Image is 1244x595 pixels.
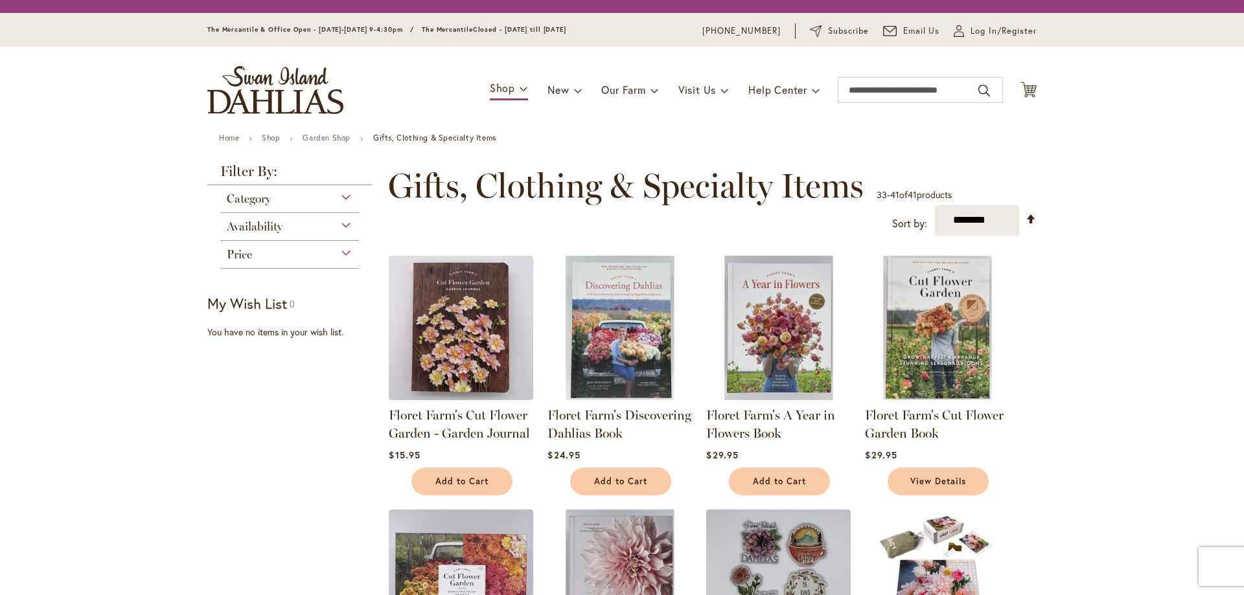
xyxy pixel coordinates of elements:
a: Floret Farm's Cut Flower Garden - Garden Journal [389,407,530,441]
a: Subscribe [810,25,869,38]
a: Floret Farm's Cut Flower Garden Book - FRONT [865,390,1009,403]
label: Sort by: [892,212,927,236]
span: $24.95 [547,449,580,461]
span: The Mercantile & Office Open - [DATE]-[DATE] 9-4:30pm / The Mercantile [207,25,473,34]
img: Floret Farm's Cut Flower Garden - Garden Journal - FRONT [389,256,533,400]
span: Help Center [748,83,807,96]
a: Home [219,133,239,142]
button: Add to Cart [411,467,513,495]
span: 41 [890,188,899,201]
button: Add to Cart [570,467,671,495]
strong: My Wish List [207,294,287,313]
span: Shop [490,81,515,95]
a: Email Us [883,25,940,38]
a: Floret Farm's Discovering Dahlias Book [547,390,692,403]
span: Availability [227,219,282,234]
button: Add to Cart [729,467,830,495]
a: Shop [262,133,280,142]
div: You have no items in your wish list. [207,326,380,339]
p: - of products [877,185,952,205]
span: $29.95 [706,449,738,461]
span: Subscribe [828,25,869,38]
a: Garden Shop [303,133,351,142]
a: Log In/Register [954,25,1037,38]
img: Floret Farm's Discovering Dahlias Book [547,256,692,400]
span: $15.95 [389,449,420,461]
span: 41 [908,188,917,201]
span: Add to Cart [753,476,806,487]
span: Visit Us [678,83,716,96]
strong: Gifts, Clothing & Specialty Items [373,133,496,142]
a: Floret Farm's Discovering Dahlias Book [547,407,691,441]
a: Floret Farm's Cut Flower Garden - Garden Journal - FRONT [389,390,533,403]
strong: Filter By: [207,164,372,185]
span: Log In/Register [971,25,1037,38]
img: Floret Farm's Cut Flower Garden Book - FRONT [865,256,1009,400]
span: Closed - [DATE] till [DATE] [473,25,566,34]
span: Gifts, Clothing & Specialty Items [388,166,864,205]
span: New [547,83,569,96]
span: Category [227,192,271,206]
a: Floret Farm's Cut Flower Garden Book [865,407,1004,441]
span: $29.95 [865,449,897,461]
span: View Details [910,476,966,487]
span: Email Us [903,25,940,38]
span: Our Farm [601,83,645,96]
a: Floret Farm's A Year in Flowers Book [706,390,851,403]
span: Price [227,247,252,262]
span: Add to Cart [435,476,489,487]
a: Floret Farm's A Year in Flowers Book [706,407,835,441]
a: View Details [888,467,989,495]
span: Add to Cart [594,476,647,487]
img: Floret Farm's A Year in Flowers Book [706,256,851,400]
a: store logo [207,66,343,114]
span: 33 [877,188,887,201]
a: [PHONE_NUMBER] [702,25,781,38]
button: Search [978,80,990,101]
